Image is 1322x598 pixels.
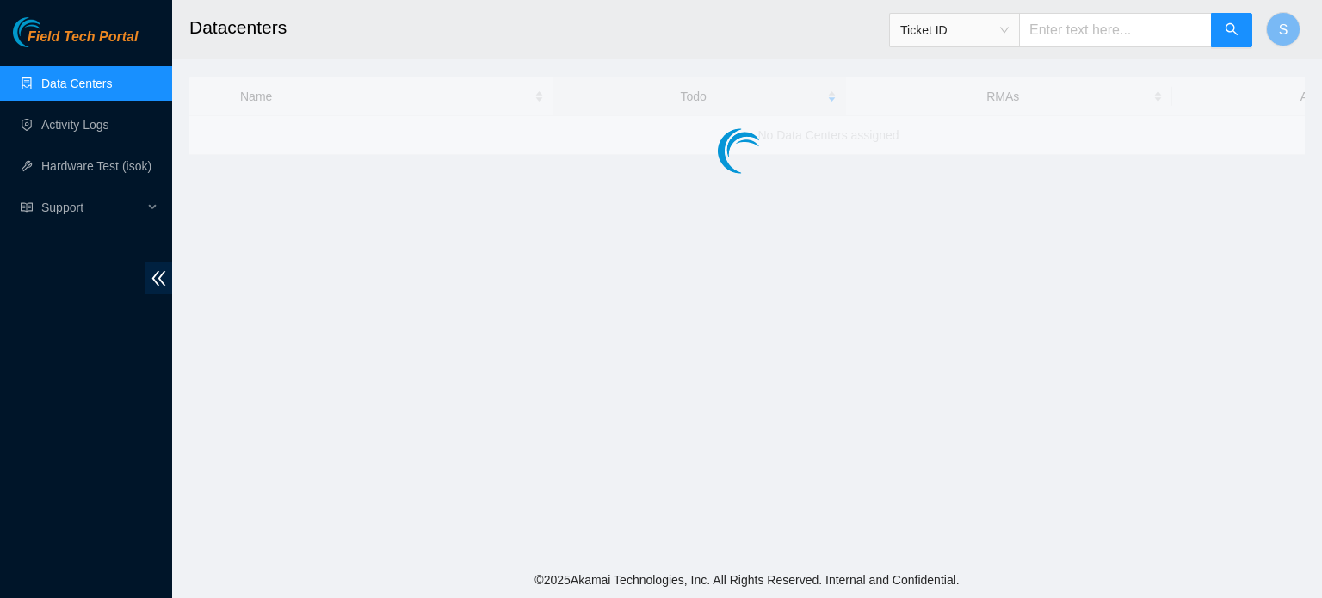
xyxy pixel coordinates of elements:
[145,262,172,294] span: double-left
[13,31,138,53] a: Akamai TechnologiesField Tech Portal
[900,17,1009,43] span: Ticket ID
[41,159,151,173] a: Hardware Test (isok)
[1266,12,1300,46] button: S
[1279,19,1288,40] span: S
[28,29,138,46] span: Field Tech Portal
[41,190,143,225] span: Support
[41,77,112,90] a: Data Centers
[1225,22,1239,39] span: search
[172,562,1322,598] footer: © 2025 Akamai Technologies, Inc. All Rights Reserved. Internal and Confidential.
[1019,13,1212,47] input: Enter text here...
[13,17,87,47] img: Akamai Technologies
[41,118,109,132] a: Activity Logs
[21,201,33,213] span: read
[1211,13,1252,47] button: search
